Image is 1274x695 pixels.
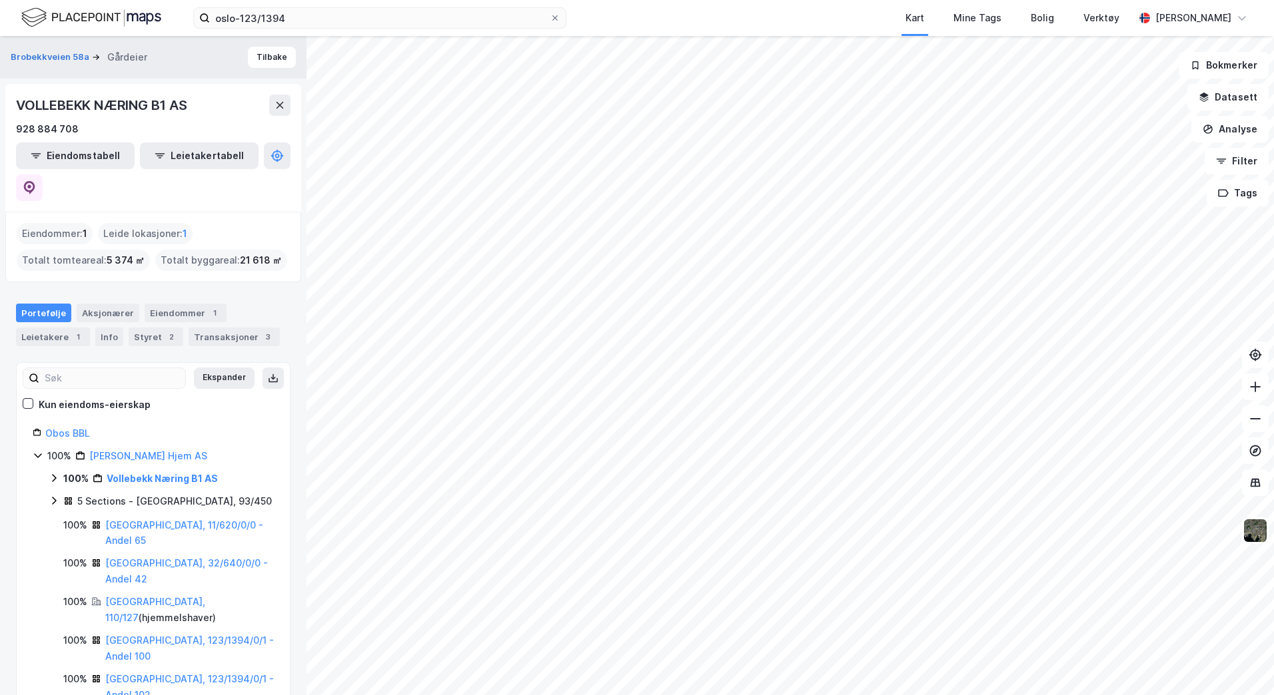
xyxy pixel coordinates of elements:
[16,95,190,116] div: VOLLEBEKK NÆRING B1 AS
[105,557,268,584] a: [GEOGRAPHIC_DATA], 32/640/0/0 - Andel 42
[1191,116,1269,142] button: Analyse
[17,223,93,244] div: Eiendommer :
[129,328,183,346] div: Styret
[45,427,90,439] a: Obos BBL
[63,594,87,610] div: 100%
[210,8,550,28] input: Søk på adresse, matrikkel, gårdeiere, leietakere eller personer
[107,473,218,484] a: Vollebekk Næring B1 AS
[89,450,207,461] a: [PERSON_NAME] Hjem AS
[95,328,123,346] div: Info
[39,368,185,388] input: Søk
[77,493,272,509] div: 5 Sections - [GEOGRAPHIC_DATA], 93/450
[1243,518,1268,543] img: 9k=
[107,252,145,268] span: 5 374 ㎡
[105,594,274,626] div: ( hjemmelshaver )
[1205,148,1269,174] button: Filter
[105,634,274,662] a: [GEOGRAPHIC_DATA], 123/1394/0/1 - Andel 100
[63,471,89,487] div: 100%
[194,367,255,389] button: Ekspander
[1031,10,1054,26] div: Bolig
[1207,631,1274,695] iframe: Chat Widget
[105,519,263,547] a: [GEOGRAPHIC_DATA], 11/620/0/0 - Andel 65
[1083,10,1119,26] div: Verktøy
[71,330,85,344] div: 1
[83,226,87,242] span: 1
[63,517,87,533] div: 100%
[208,306,221,320] div: 1
[189,328,280,346] div: Transaksjoner
[1187,84,1269,111] button: Datasett
[248,47,296,68] button: Tilbake
[39,397,151,413] div: Kun eiendoms-eierskap
[165,330,178,344] div: 2
[16,142,135,169] button: Eiendomstabell
[1207,180,1269,206] button: Tags
[1155,10,1231,26] div: [PERSON_NAME]
[16,121,79,137] div: 928 884 708
[21,6,161,29] img: logo.f888ab2527a4732fd821a326f86c7f29.svg
[107,49,147,65] div: Gårdeier
[63,632,87,648] div: 100%
[954,10,1001,26] div: Mine Tags
[98,223,193,244] div: Leide lokasjoner :
[77,304,139,322] div: Aksjonærer
[63,671,87,687] div: 100%
[16,304,71,322] div: Portefølje
[1207,631,1274,695] div: Kontrollprogram for chat
[1179,52,1269,79] button: Bokmerker
[240,252,282,268] span: 21 618 ㎡
[105,596,205,623] a: [GEOGRAPHIC_DATA], 110/127
[183,226,187,242] span: 1
[63,555,87,571] div: 100%
[16,328,90,346] div: Leietakere
[155,250,287,271] div: Totalt byggareal :
[11,51,92,64] button: Brobekkveien 58a
[17,250,150,271] div: Totalt tomteareal :
[140,142,259,169] button: Leietakertabell
[906,10,924,26] div: Kart
[145,304,227,322] div: Eiendommer
[261,330,275,344] div: 3
[47,448,71,464] div: 100%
